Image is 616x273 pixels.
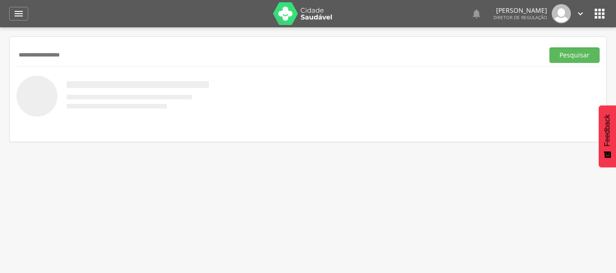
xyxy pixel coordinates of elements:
i:  [575,9,585,19]
i:  [13,8,24,19]
a:  [575,4,585,23]
i:  [592,6,607,21]
a:  [9,7,28,21]
span: Feedback [603,114,611,146]
span: Diretor de regulação [493,14,547,21]
i:  [471,8,482,19]
button: Pesquisar [549,47,600,63]
button: Feedback - Mostrar pesquisa [599,105,616,167]
a:  [471,4,482,23]
p: [PERSON_NAME] [493,7,547,14]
